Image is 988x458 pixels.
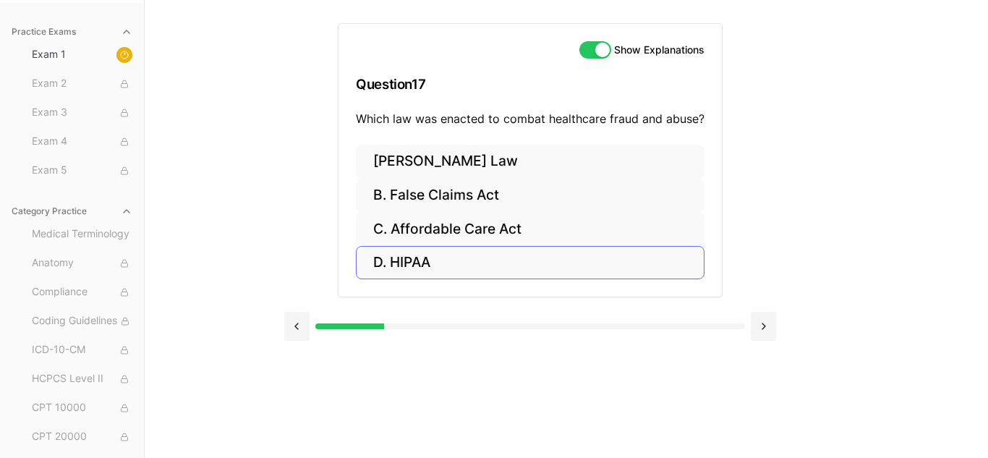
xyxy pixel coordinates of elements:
[26,101,138,124] button: Exam 3
[356,145,704,179] button: [PERSON_NAME] Law
[26,310,138,333] button: Coding Guidelines
[32,47,132,63] span: Exam 1
[32,342,132,358] span: ICD-10-CM
[32,134,132,150] span: Exam 4
[26,339,138,362] button: ICD-10-CM
[6,20,138,43] button: Practice Exams
[32,400,132,416] span: CPT 10000
[26,281,138,304] button: Compliance
[356,63,704,106] h3: Question 17
[26,159,138,182] button: Exam 5
[32,255,132,271] span: Anatomy
[356,246,704,280] button: D. HIPAA
[32,163,132,179] span: Exam 5
[26,72,138,96] button: Exam 2
[26,368,138,391] button: HCPCS Level II
[32,226,132,242] span: Medical Terminology
[32,105,132,121] span: Exam 3
[32,429,132,445] span: CPT 20000
[26,396,138,420] button: CPT 10000
[6,200,138,223] button: Category Practice
[32,313,132,329] span: Coding Guidelines
[26,252,138,275] button: Anatomy
[26,43,138,67] button: Exam 1
[356,212,704,246] button: C. Affordable Care Act
[356,179,704,213] button: B. False Claims Act
[32,284,132,300] span: Compliance
[32,76,132,92] span: Exam 2
[32,371,132,387] span: HCPCS Level II
[614,45,704,55] label: Show Explanations
[26,425,138,449] button: CPT 20000
[26,130,138,153] button: Exam 4
[356,110,704,127] p: Which law was enacted to combat healthcare fraud and abuse?
[26,223,138,246] button: Medical Terminology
